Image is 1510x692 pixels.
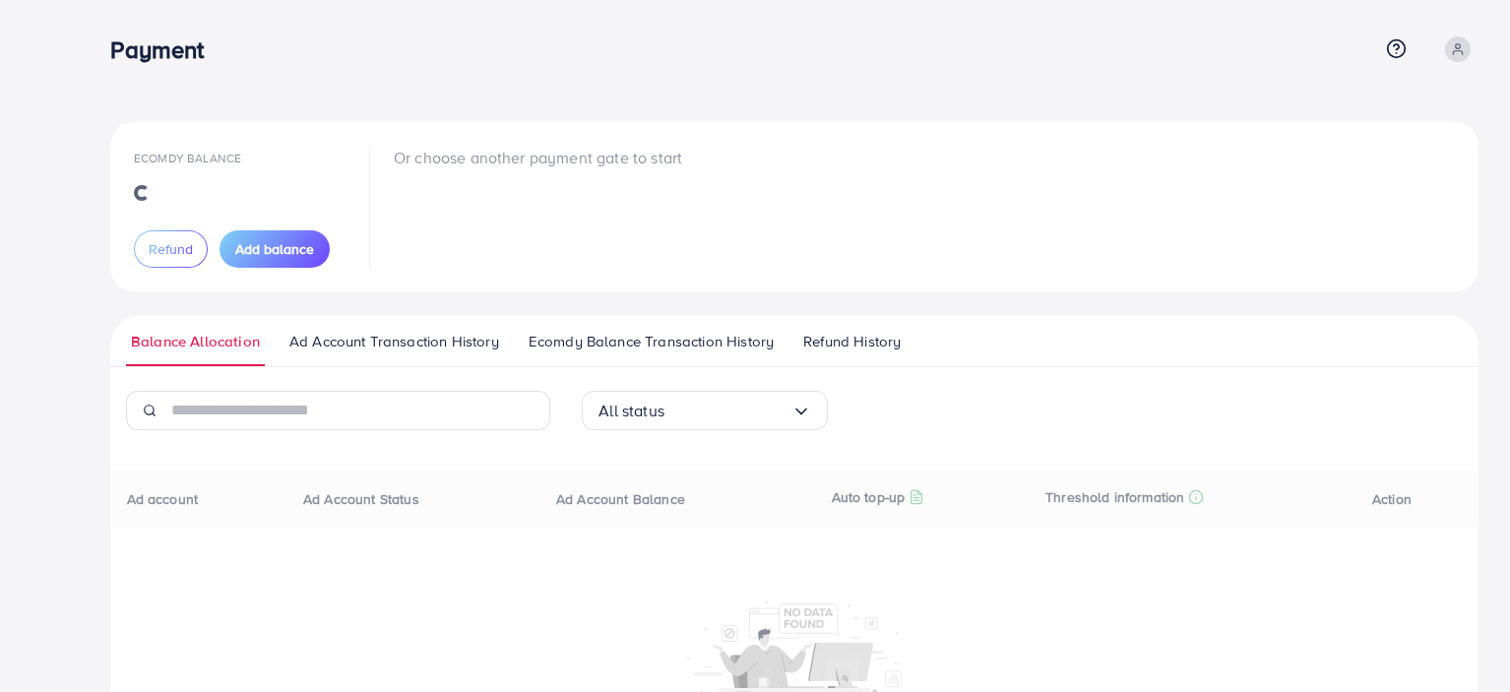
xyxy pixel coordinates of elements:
button: Refund [134,230,208,268]
span: Ad Account Transaction History [289,331,499,352]
div: Search for option [582,391,828,430]
span: Refund [149,239,193,259]
button: Add balance [220,230,330,268]
span: All status [598,396,664,426]
h3: Payment [110,35,220,64]
span: Add balance [235,239,314,259]
span: Refund History [803,331,901,352]
span: Ecomdy Balance [134,150,241,166]
span: Ecomdy Balance Transaction History [529,331,774,352]
p: Or choose another payment gate to start [394,146,682,169]
span: Balance Allocation [131,331,260,352]
input: Search for option [664,396,791,426]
